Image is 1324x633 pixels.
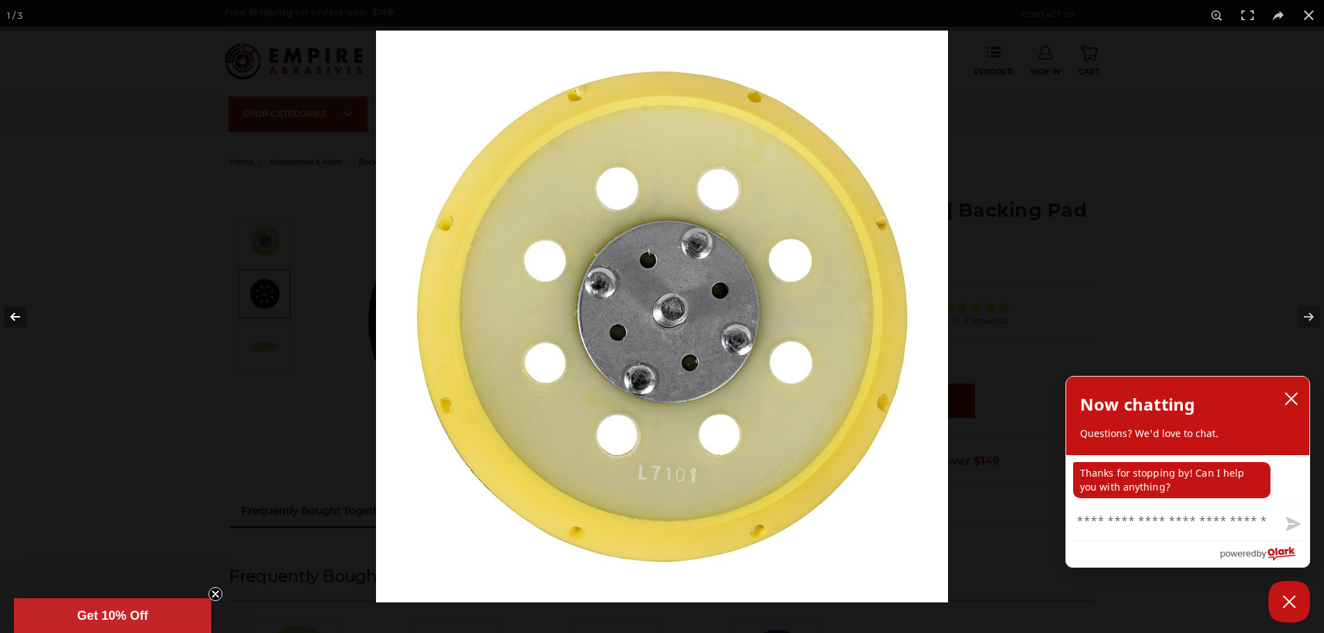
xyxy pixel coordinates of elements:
[1220,541,1309,567] a: Powered by Olark
[209,587,222,601] button: Close teaser
[77,609,148,623] span: Get 10% Off
[1220,545,1256,562] span: powered
[1080,427,1296,441] p: Questions? We'd love to chat.
[1257,545,1266,562] span: by
[1065,376,1310,568] div: olark chatbox
[1080,391,1195,418] h2: Now chatting
[14,598,211,633] div: Get 10% OffClose teaser
[1275,509,1309,541] button: Send message
[376,31,948,602] img: 500-DAHV.1__74126.1570197254.jpg
[1073,462,1270,498] p: Thanks for stopping by! Can I help you with anything?
[1066,455,1309,504] div: chat
[1275,282,1324,352] button: Next (arrow right)
[1280,388,1302,409] button: close chatbox
[1268,581,1310,623] button: Close Chatbox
